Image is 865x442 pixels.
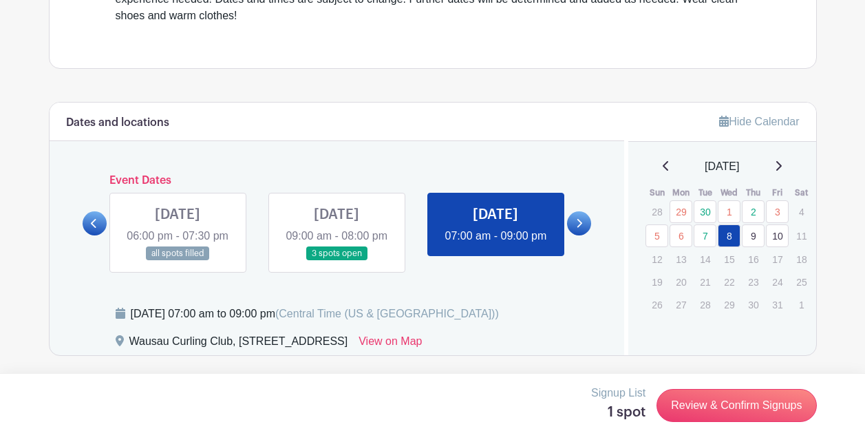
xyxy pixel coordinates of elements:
[718,200,740,223] a: 1
[766,249,789,270] p: 17
[670,249,692,270] p: 13
[359,333,422,355] a: View on Map
[717,186,741,200] th: Wed
[669,186,693,200] th: Mon
[591,404,645,421] h5: 1 spot
[741,186,765,200] th: Thu
[694,200,716,223] a: 30
[645,201,668,222] p: 28
[670,271,692,293] p: 20
[645,294,668,315] p: 26
[670,294,692,315] p: 27
[694,271,716,293] p: 21
[766,294,789,315] p: 31
[645,249,668,270] p: 12
[742,224,765,247] a: 9
[766,224,789,247] a: 10
[742,249,765,270] p: 16
[131,306,499,322] div: [DATE] 07:00 am to 09:00 pm
[766,271,789,293] p: 24
[742,271,765,293] p: 23
[107,174,568,187] h6: Event Dates
[789,186,813,200] th: Sat
[766,200,789,223] a: 3
[765,186,789,200] th: Fri
[670,200,692,223] a: 29
[645,271,668,293] p: 19
[645,224,668,247] a: 5
[790,271,813,293] p: 25
[718,271,740,293] p: 22
[656,389,816,422] a: Review & Confirm Signups
[694,294,716,315] p: 28
[645,186,669,200] th: Sun
[66,116,169,129] h6: Dates and locations
[790,294,813,315] p: 1
[591,385,645,401] p: Signup List
[718,294,740,315] p: 29
[742,200,765,223] a: 2
[719,116,799,127] a: Hide Calendar
[694,249,716,270] p: 14
[718,224,740,247] a: 8
[693,186,717,200] th: Tue
[790,225,813,246] p: 11
[275,308,499,319] span: (Central Time (US & [GEOGRAPHIC_DATA]))
[129,333,348,355] div: Wausau Curling Club, [STREET_ADDRESS]
[742,294,765,315] p: 30
[790,249,813,270] p: 18
[694,224,716,247] a: 7
[790,201,813,222] p: 4
[718,249,740,270] p: 15
[670,224,692,247] a: 6
[705,158,739,175] span: [DATE]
